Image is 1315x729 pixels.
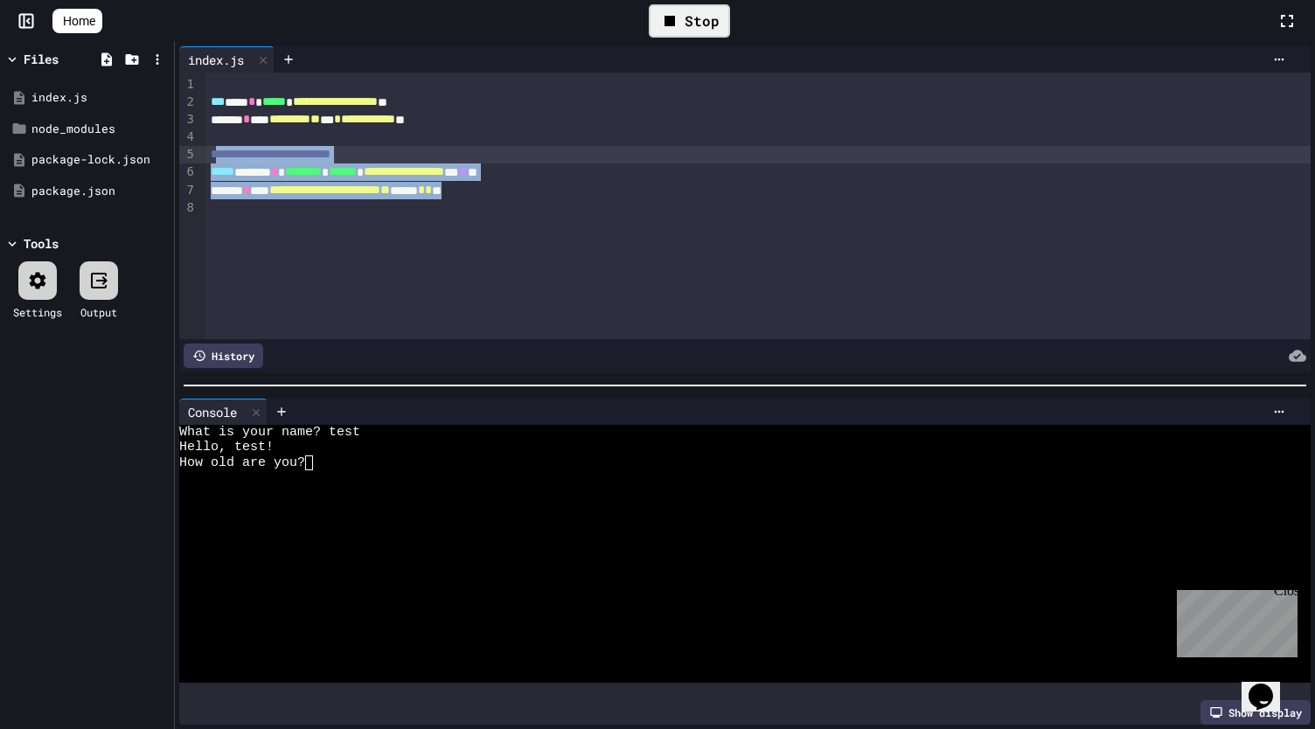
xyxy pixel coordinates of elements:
[80,304,117,320] div: Output
[13,304,62,320] div: Settings
[31,183,168,200] div: package.json
[31,121,168,138] div: node_modules
[179,440,274,455] span: Hello, test!
[179,111,197,128] div: 3
[179,403,246,421] div: Console
[179,199,197,217] div: 8
[31,89,168,107] div: index.js
[179,399,268,425] div: Console
[7,7,121,111] div: Chat with us now!Close
[179,46,275,73] div: index.js
[179,94,197,111] div: 2
[52,9,102,33] a: Home
[31,151,168,169] div: package-lock.json
[179,163,197,181] div: 6
[63,12,95,30] span: Home
[179,76,197,94] div: 1
[649,4,730,38] div: Stop
[24,50,59,68] div: Files
[179,455,305,470] span: How old are you?
[24,234,59,253] div: Tools
[179,146,197,163] div: 5
[1170,583,1298,657] iframe: chat widget
[179,51,253,69] div: index.js
[1200,700,1311,725] div: Show display
[179,128,197,146] div: 4
[179,425,360,440] span: What is your name? test
[179,182,197,199] div: 7
[1242,659,1298,712] iframe: chat widget
[184,344,263,368] div: History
